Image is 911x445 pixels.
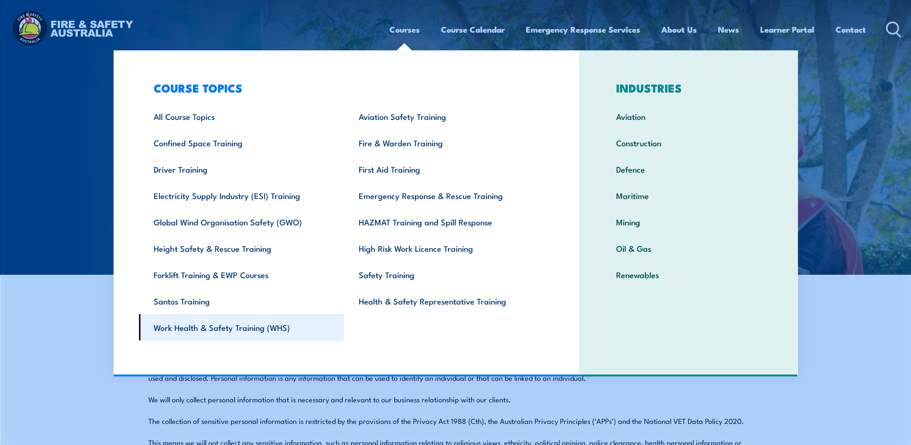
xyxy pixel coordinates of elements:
a: Electricity Supply Industry (ESI) Training [139,182,344,209]
a: About Us [661,17,697,42]
a: Forklift Training & EWP Courses [139,261,344,288]
a: Global Wind Organisation Safety (GWO) [139,209,344,235]
p: The collection of sensitive personal information is restricted by the provisions of the Privacy A... [148,416,763,426]
a: Driver Training [139,156,344,182]
a: Course Calendar [441,17,505,42]
a: Health & Safety Representative Training [344,288,549,314]
h3: COURSE TOPICS [139,81,549,94]
a: Courses [389,17,420,42]
h3: INDUSTRIES [601,81,776,94]
a: Oil & Gas [601,235,776,261]
a: Santos Training [139,288,344,314]
a: Emergency Response Services [526,17,640,42]
a: Aviation [601,103,776,129]
a: Mining [601,209,776,235]
a: Renewables [601,261,776,288]
p: We will only collect personal information that is necessary and relevant to our business relation... [148,395,763,404]
a: All Course Topics [139,103,344,129]
a: Emergency Response & Rescue Training [344,182,549,209]
a: Height Safety & Rescue Training [139,235,344,261]
a: Confined Space Training [139,129,344,156]
a: Construction [601,129,776,156]
a: Maritime [601,182,776,209]
a: Work Health & Safety Training (WHS) [139,314,344,340]
a: HAZMAT Training and Spill Response [344,209,549,235]
a: First Aid Training [344,156,549,182]
a: News [718,17,739,42]
a: Defence [601,156,776,182]
a: High Risk Work Licence Training [344,235,549,261]
a: Learner Portal [760,17,814,42]
a: Safety Training [344,261,549,288]
a: Fire & Warden Training [344,129,549,156]
a: Contact [836,17,866,42]
a: Aviation Safety Training [344,103,549,129]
